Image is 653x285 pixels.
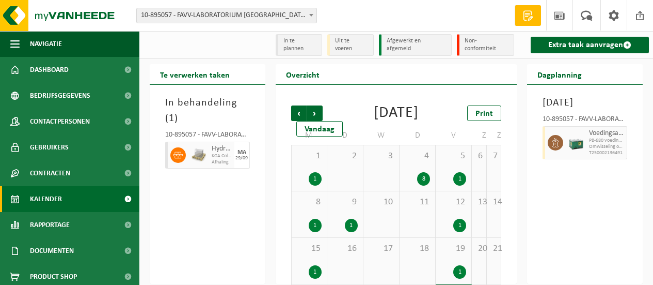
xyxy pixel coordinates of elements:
[417,172,430,186] div: 8
[543,95,627,111] h3: [DATE]
[212,145,232,153] span: Hydroxylamine hydrochloride 99%
[477,243,481,254] span: 20
[589,129,624,138] span: Voedingsafval, bevat producten van dierlijke oorsprong, gemengde verpakking (exclusief glas), cat...
[291,126,327,145] td: M
[477,151,481,162] span: 6
[30,160,70,186] span: Contracten
[492,151,496,162] span: 7
[477,197,481,208] span: 13
[30,238,74,264] span: Documenten
[441,197,466,208] span: 12
[589,138,624,144] span: PB-680 voedingsafval, bevat producten van dierlijke oorspr
[332,151,358,162] span: 2
[297,243,322,254] span: 15
[492,243,496,254] span: 21
[369,243,394,254] span: 17
[332,243,358,254] span: 16
[453,219,466,232] div: 1
[191,147,206,163] img: LP-PA-00000-WDN-11
[405,243,430,254] span: 18
[589,144,624,150] span: Omwisseling op vaste frequentie (incl. verwerking)
[297,151,322,162] span: 1
[30,212,70,238] span: Rapportage
[467,106,501,121] a: Print
[307,106,323,121] span: Volgende
[235,156,248,161] div: 29/09
[5,262,172,285] iframe: chat widget
[441,243,466,254] span: 19
[363,126,400,145] td: W
[405,151,430,162] span: 4
[374,106,419,121] div: [DATE]
[568,135,584,151] img: PB-LB-0680-HPE-GN-01
[309,265,322,279] div: 1
[165,131,250,142] div: 10-895057 - FAVV-LABORATORIUM [GEOGRAPHIC_DATA] - [GEOGRAPHIC_DATA]
[276,64,330,84] h2: Overzicht
[30,57,69,83] span: Dashboard
[543,116,627,126] div: 10-895057 - FAVV-LABORATORIUM [GEOGRAPHIC_DATA] - [GEOGRAPHIC_DATA]
[405,197,430,208] span: 11
[369,197,394,208] span: 10
[345,219,358,232] div: 1
[212,159,232,166] span: Afhaling
[150,64,240,84] h2: Te verwerken taken
[291,106,307,121] span: Vorige
[472,126,487,145] td: Z
[327,126,363,145] td: D
[436,126,472,145] td: V
[137,8,316,23] span: 10-895057 - FAVV-LABORATORIUM GENTBRUGGE - GENTBRUGGE
[237,149,246,156] div: MA
[379,34,452,56] li: Afgewerkt en afgemeld
[30,134,69,160] span: Gebruikers
[30,83,90,109] span: Bedrijfsgegevens
[276,34,322,56] li: In te plannen
[297,197,322,208] span: 8
[296,121,343,137] div: Vandaag
[492,197,496,208] span: 14
[332,197,358,208] span: 9
[441,151,466,162] span: 5
[309,172,322,186] div: 1
[453,265,466,279] div: 1
[30,109,90,134] span: Contactpersonen
[527,64,592,84] h2: Dagplanning
[457,34,514,56] li: Non-conformiteit
[30,31,62,57] span: Navigatie
[165,95,250,126] h3: In behandeling ( )
[327,34,374,56] li: Uit te voeren
[309,219,322,232] div: 1
[400,126,436,145] td: D
[136,8,317,23] span: 10-895057 - FAVV-LABORATORIUM GENTBRUGGE - GENTBRUGGE
[212,153,232,159] span: KGA Colli naar SGS
[487,126,502,145] td: Z
[369,151,394,162] span: 3
[589,150,624,156] span: T250002136491
[475,110,493,118] span: Print
[169,113,174,124] span: 1
[453,172,466,186] div: 1
[531,37,649,53] a: Extra taak aanvragen
[30,186,62,212] span: Kalender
